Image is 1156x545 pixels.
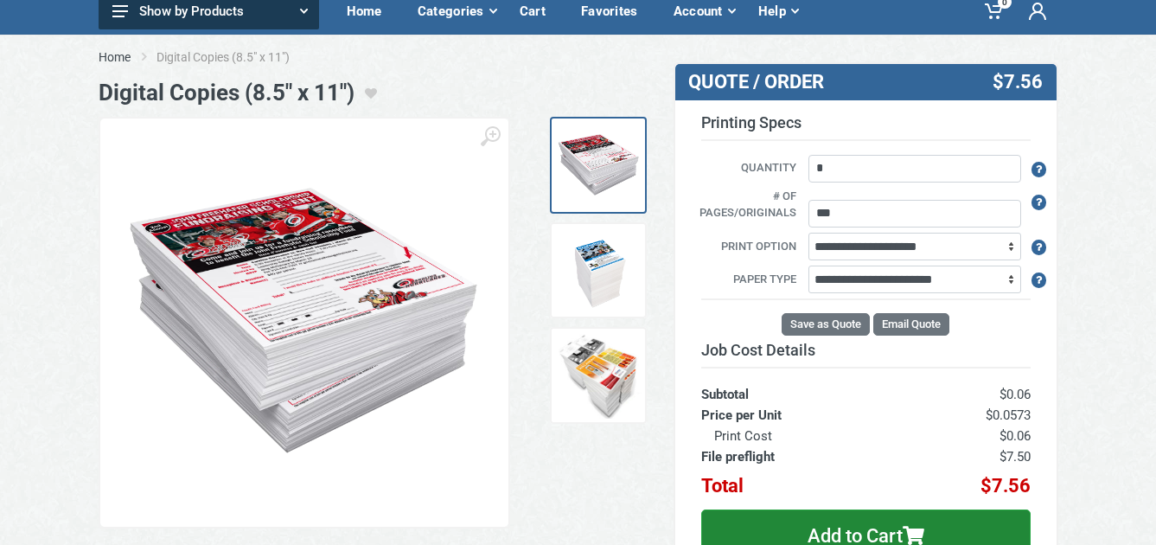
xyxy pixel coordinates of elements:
[688,271,806,290] label: Paper Type
[701,426,904,446] th: Print Cost
[118,136,491,510] img: Flyers
[156,48,316,66] li: Digital Copies (8.5" x 11")
[688,159,806,178] label: Quantity
[701,446,904,467] th: File preflight
[1000,449,1031,465] span: $7.50
[550,327,647,424] a: Copies
[701,405,904,426] th: Price per Unit
[980,475,1031,497] span: $7.56
[993,71,1043,93] span: $7.56
[688,188,806,223] label: # of pages/originals
[701,341,1031,360] h3: Job Cost Details
[555,122,642,208] img: Flyers
[99,80,354,106] h1: Digital Copies (8.5" x 11")
[701,113,1031,141] h3: Printing Specs
[550,117,647,214] a: Flyers
[701,467,904,497] th: Total
[99,48,131,66] a: Home
[1000,387,1031,402] span: $0.06
[688,71,916,93] h3: QUOTE / ORDER
[986,407,1031,423] span: $0.0573
[99,48,1058,66] nav: breadcrumb
[688,238,806,257] label: Print Option
[701,368,904,405] th: Subtotal
[555,228,642,314] img: Copies
[782,313,870,336] button: Save as Quote
[555,332,642,419] img: Copies
[550,222,647,319] a: Copies
[873,313,949,336] button: Email Quote
[1000,428,1031,444] span: $0.06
